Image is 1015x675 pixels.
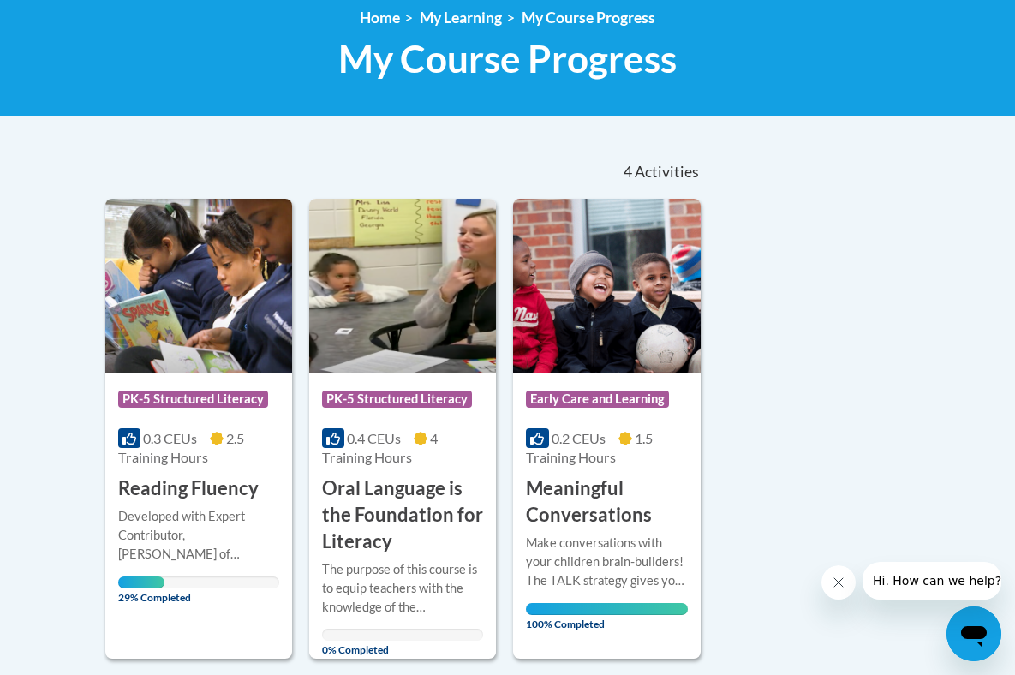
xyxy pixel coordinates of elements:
[360,9,400,27] a: Home
[347,430,401,446] span: 0.4 CEUs
[526,603,687,630] span: 100% Completed
[322,475,483,554] h3: Oral Language is the Foundation for Literacy
[309,199,496,659] a: Course LogoPK-5 Structured Literacy0.4 CEUs4 Training Hours Oral Language is the Foundation for L...
[821,565,856,600] iframe: Close message
[635,163,699,182] span: Activities
[513,199,700,659] a: Course LogoEarly Care and Learning0.2 CEUs1.5 Training Hours Meaningful ConversationsMake convers...
[309,199,496,373] img: Course Logo
[338,36,677,81] span: My Course Progress
[420,9,502,27] a: My Learning
[118,507,279,564] div: Developed with Expert Contributor, [PERSON_NAME] of [GEOGRAPHIC_DATA][US_STATE], [GEOGRAPHIC_DATA...
[946,606,1001,661] iframe: Button to launch messaging window
[526,475,687,529] h3: Meaningful Conversations
[105,199,292,373] img: Course Logo
[624,163,632,182] span: 4
[322,391,472,408] span: PK-5 Structured Literacy
[143,430,197,446] span: 0.3 CEUs
[863,562,1001,600] iframe: Message from company
[513,199,700,373] img: Course Logo
[526,603,687,615] div: Your progress
[118,391,268,408] span: PK-5 Structured Literacy
[118,576,165,604] span: 29% Completed
[552,430,606,446] span: 0.2 CEUs
[118,576,165,588] div: Your progress
[105,199,292,659] a: Course LogoPK-5 Structured Literacy0.3 CEUs2.5 Training Hours Reading FluencyDeveloped with Exper...
[522,9,655,27] a: My Course Progress
[526,534,687,590] div: Make conversations with your children brain-builders! The TALK strategy gives you the power to en...
[526,391,669,408] span: Early Care and Learning
[322,560,483,617] div: The purpose of this course is to equip teachers with the knowledge of the components of oral lang...
[118,475,259,502] h3: Reading Fluency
